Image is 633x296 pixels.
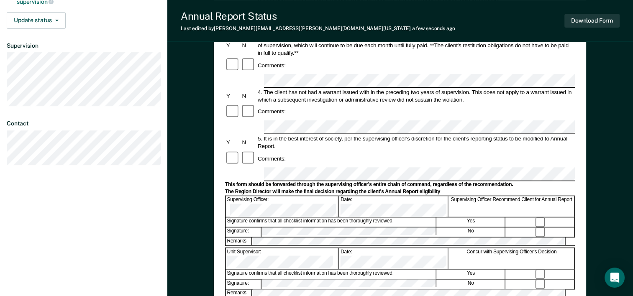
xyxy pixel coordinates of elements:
[256,108,287,115] div: Comments:
[241,139,256,146] div: N
[181,10,455,22] div: Annual Report Status
[256,61,287,69] div: Comments:
[226,270,436,279] div: Signature confirms that all checklist information has been thoroughly reviewed.
[225,139,241,146] div: Y
[437,280,505,289] div: No
[226,218,436,227] div: Signature confirms that all checklist information has been thoroughly reviewed.
[256,155,287,162] div: Comments:
[241,41,256,49] div: N
[449,248,575,269] div: Concur with Supervising Officer's Decision
[225,181,575,188] div: This form should be forwarded through the supervising officer's entire chain of command, regardle...
[226,248,339,269] div: Unit Supervisor:
[256,88,575,103] div: 4. The client has not had a warrant issued with in the preceding two years of supervision. This d...
[339,196,448,217] div: Date:
[437,270,505,279] div: Yes
[181,26,455,31] div: Last edited by [PERSON_NAME][EMAIL_ADDRESS][PERSON_NAME][DOMAIN_NAME][US_STATE]
[339,248,448,269] div: Date:
[226,237,253,245] div: Remarks:
[449,196,575,217] div: Supervising Officer Recommend Client for Annual Report
[7,120,161,127] dt: Contact
[241,92,256,100] div: N
[437,218,505,227] div: Yes
[256,135,575,150] div: 5. It is in the best interest of society, per the supervising officer's discretion for the client...
[226,280,261,289] div: Signature:
[605,268,625,288] div: Open Intercom Messenger
[412,26,455,31] span: a few seconds ago
[564,14,620,28] button: Download Form
[437,227,505,237] div: No
[225,41,241,49] div: Y
[226,196,339,217] div: Supervising Officer:
[7,42,161,49] dt: Supervision
[256,34,575,56] div: 3. The client has maintained compliance with all restitution obligations in accordance to PD/POP-...
[225,92,241,100] div: Y
[225,189,575,195] div: The Region Director will make the final decision regarding the client's Annual Report eligibility
[7,12,66,29] button: Update status
[226,227,261,237] div: Signature:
